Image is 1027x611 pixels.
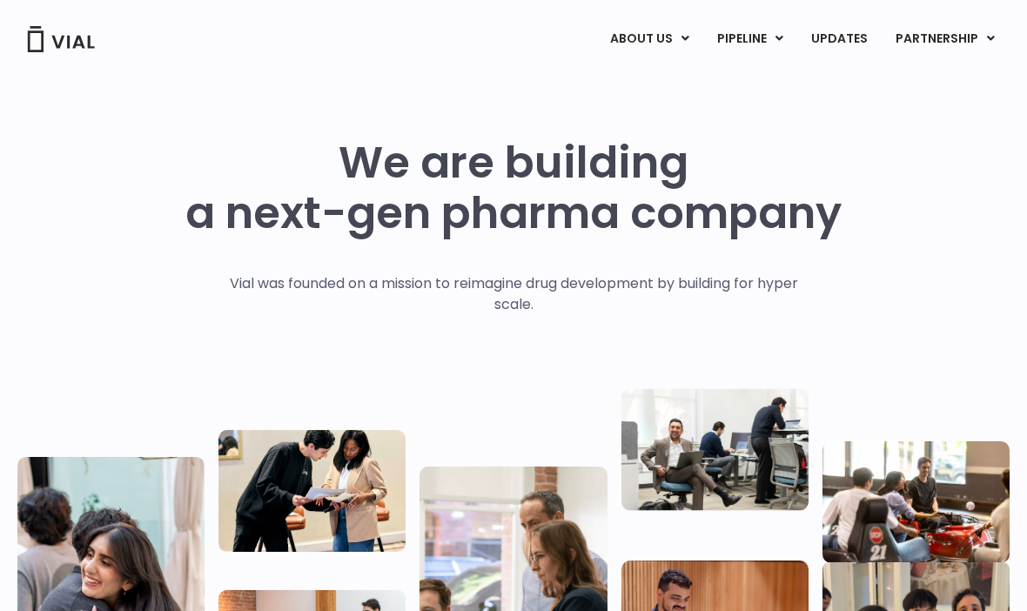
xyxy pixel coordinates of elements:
a: ABOUT USMenu Toggle [596,24,702,54]
img: Two people looking at a paper talking. [218,430,406,552]
h1: We are building a next-gen pharma company [185,138,842,238]
img: Vial Logo [26,26,96,52]
a: PARTNERSHIPMenu Toggle [882,24,1009,54]
a: UPDATES [797,24,881,54]
a: PIPELINEMenu Toggle [703,24,796,54]
p: Vial was founded on a mission to reimagine drug development by building for hyper scale. [211,273,816,315]
img: Three people working in an office [621,388,809,510]
img: Group of people playing whirlyball [822,441,1010,563]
